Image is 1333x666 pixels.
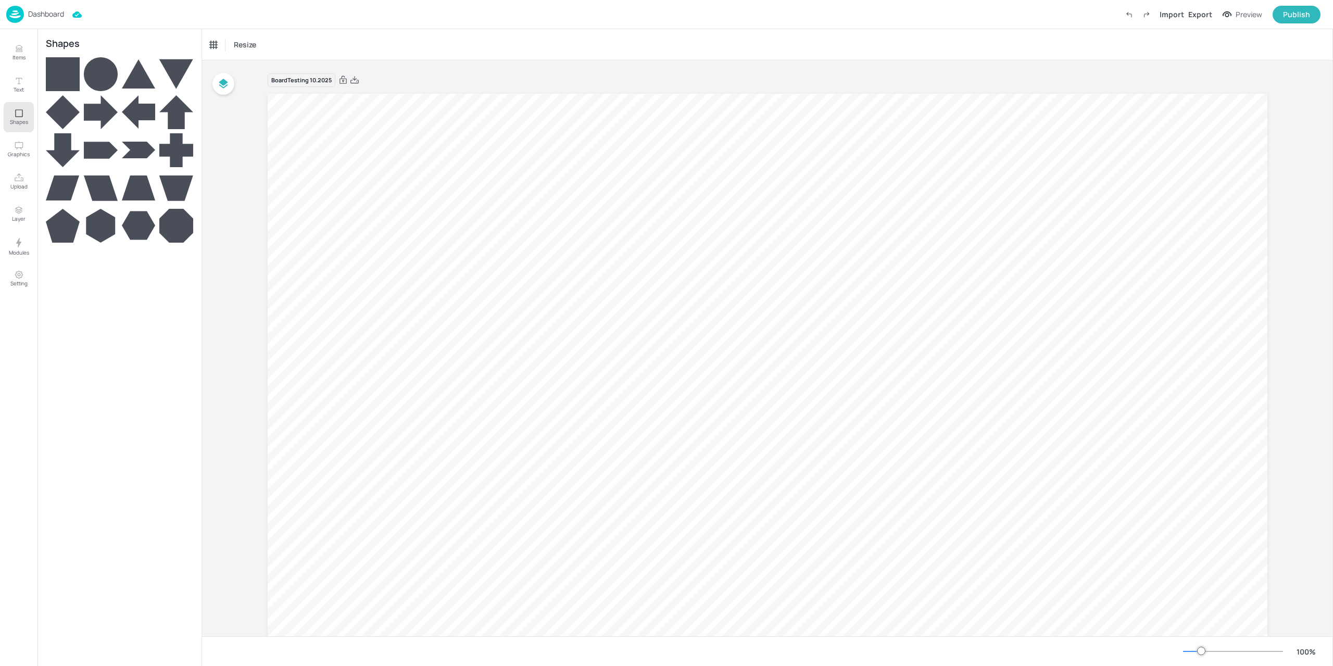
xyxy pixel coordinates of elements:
button: Preview [1216,7,1268,22]
p: Setting [10,280,28,287]
div: Export [1188,9,1212,20]
button: Upload [4,167,34,197]
button: Items [4,37,34,68]
button: Layer [4,199,34,229]
div: Import [1160,9,1184,20]
div: 100 % [1293,646,1318,657]
button: Text [4,70,34,100]
button: Graphics [4,134,34,165]
div: Preview [1236,9,1262,20]
div: Publish [1283,9,1310,20]
button: Setting [4,263,34,294]
button: Publish [1273,6,1321,23]
button: Modules [4,231,34,261]
p: Graphics [8,150,30,158]
span: Resize [232,39,258,50]
p: Upload [10,183,28,190]
div: Shapes [46,40,80,47]
label: Undo (Ctrl + Z) [1120,6,1138,23]
label: Redo (Ctrl + Y) [1138,6,1155,23]
div: Board Testing 10.2025 [268,73,335,87]
button: Shapes [4,102,34,132]
p: Items [12,54,26,61]
p: Modules [9,249,29,256]
p: Dashboard [28,10,64,18]
p: Text [14,86,24,93]
p: Layer [12,215,26,222]
img: logo-86c26b7e.jpg [6,6,24,23]
p: Shapes [10,118,28,125]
